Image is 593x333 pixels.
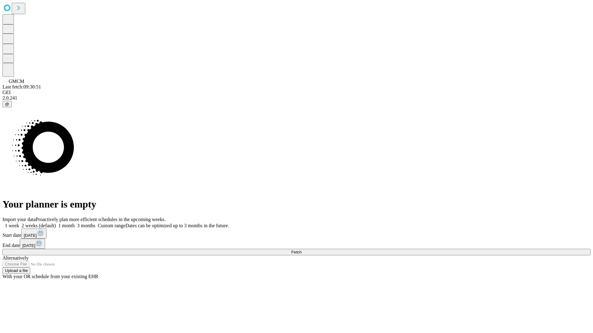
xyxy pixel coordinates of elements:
[2,217,36,222] span: Import your data
[2,228,591,239] div: Start date
[5,223,19,228] span: 1 week
[22,223,56,228] span: 2 weeks (default)
[98,223,125,228] span: Custom range
[21,228,47,239] button: [DATE]
[5,102,9,106] span: @
[58,223,75,228] span: 1 month
[2,84,41,89] span: Last fetch: 09:30:51
[2,267,30,274] button: Upload a file
[77,223,95,228] span: 3 months
[2,199,591,210] h1: Your planner is empty
[125,223,229,228] span: Dates can be optimized up to 3 months in the future.
[2,255,28,261] span: Alternatively
[22,243,35,248] span: [DATE]
[20,239,45,249] button: [DATE]
[2,239,591,249] div: End date
[2,101,12,107] button: @
[2,90,591,95] div: GEI
[36,217,166,222] span: Proactively plan more efficient schedules in the upcoming weeks.
[2,274,98,279] span: With your OR schedule from your existing EHR
[24,233,37,238] span: [DATE]
[291,250,301,254] span: Fetch
[2,95,591,101] div: 2.0.241
[2,249,591,255] button: Fetch
[9,79,24,84] span: GMCM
